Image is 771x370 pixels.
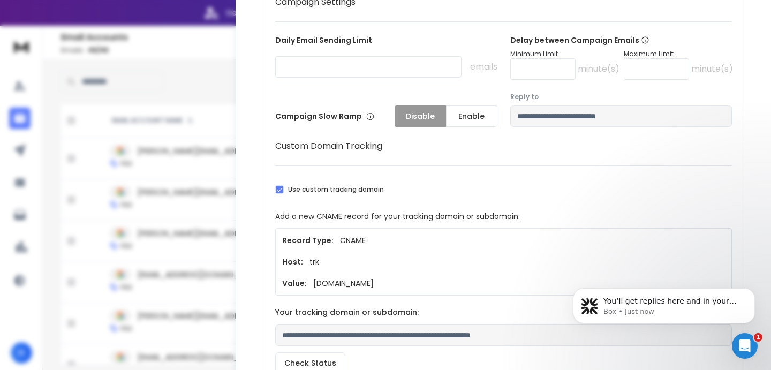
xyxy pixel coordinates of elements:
[395,105,446,127] button: Disable
[309,256,319,267] p: trk
[470,61,497,73] p: emails
[275,211,732,222] p: Add a new CNAME record for your tracking domain or subdomain.
[732,333,758,359] iframe: Intercom live chat
[282,235,334,246] h1: Record Type:
[288,185,384,194] label: Use custom tracking domain
[275,111,374,122] p: Campaign Slow Ramp
[578,63,619,75] p: minute(s)
[282,256,303,267] h1: Host:
[313,278,374,289] p: [DOMAIN_NAME]
[691,63,733,75] p: minute(s)
[754,333,762,342] span: 1
[624,50,733,58] p: Maximum Limit
[510,35,733,46] p: Delay between Campaign Emails
[275,140,732,153] h1: Custom Domain Tracking
[446,105,497,127] button: Enable
[275,308,732,316] label: Your tracking domain or subdomain:
[282,278,307,289] h1: Value:
[275,35,497,50] p: Daily Email Sending Limit
[510,50,619,58] p: Minimum Limit
[510,93,732,101] label: Reply to
[340,235,366,246] p: CNAME
[557,266,771,341] iframe: Intercom notifications message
